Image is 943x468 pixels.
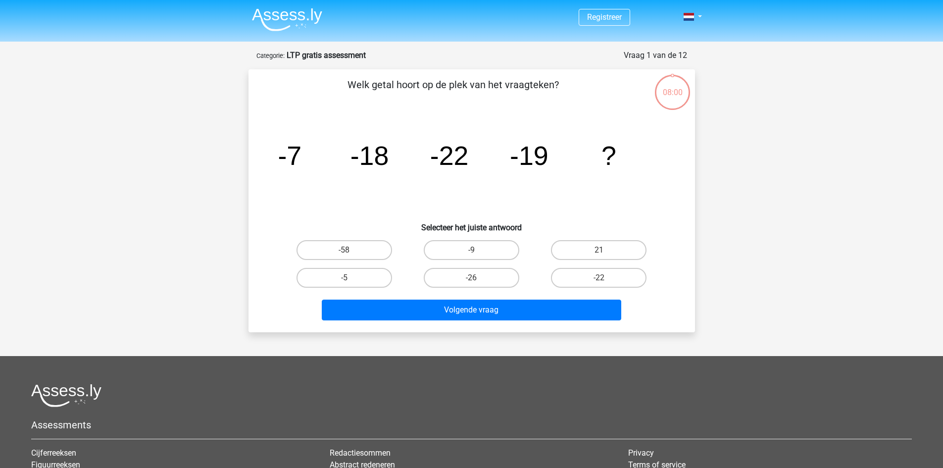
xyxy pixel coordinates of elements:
h6: Selecteer het juiste antwoord [264,215,679,232]
img: Assessly logo [31,384,101,407]
tspan: ? [601,141,616,170]
tspan: -18 [350,141,389,170]
h5: Assessments [31,419,912,431]
tspan: -7 [278,141,301,170]
label: 21 [551,240,646,260]
a: Privacy [628,448,654,458]
label: -9 [424,240,519,260]
label: -22 [551,268,646,288]
label: -58 [297,240,392,260]
div: 08:00 [654,74,691,99]
a: Redactiesommen [330,448,391,458]
small: Categorie: [256,52,285,59]
tspan: -22 [430,141,468,170]
tspan: -19 [510,141,548,170]
a: Registreer [587,12,622,22]
p: Welk getal hoort op de plek van het vraagteken? [264,77,642,107]
div: Vraag 1 van de 12 [624,50,687,61]
label: -5 [297,268,392,288]
a: Cijferreeksen [31,448,76,458]
label: -26 [424,268,519,288]
img: Assessly [252,8,322,31]
strong: LTP gratis assessment [287,51,366,60]
button: Volgende vraag [322,300,621,320]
